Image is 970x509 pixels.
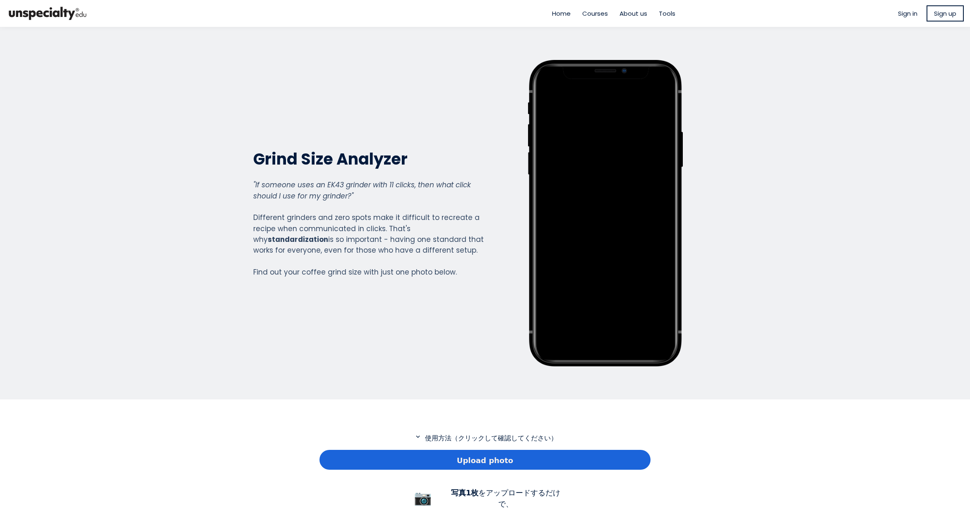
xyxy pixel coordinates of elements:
p: 使用方法（クリックして確認してください） [319,433,651,443]
img: bc390a18feecddb333977e298b3a00a1.png [6,3,89,24]
span: 📷 [414,490,432,506]
mat-icon: expand_more [413,433,423,440]
b: 写真1枚 [451,488,479,497]
em: "If someone uses an EK43 grinder with 11 clicks, then what click should I use for my grinder?" [253,180,471,201]
a: Tools [659,9,675,18]
a: Sign up [927,5,964,22]
a: Sign in [898,9,917,18]
strong: standardization [268,234,328,244]
a: About us [619,9,647,18]
a: Home [552,9,571,18]
a: Courses [582,9,608,18]
span: Sign up [934,9,956,18]
span: Upload photo [457,455,513,466]
h2: Grind Size Analyzer [253,149,484,169]
div: Different grinders and zero spots make it difficult to recreate a recipe when communicated in cli... [253,179,484,277]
